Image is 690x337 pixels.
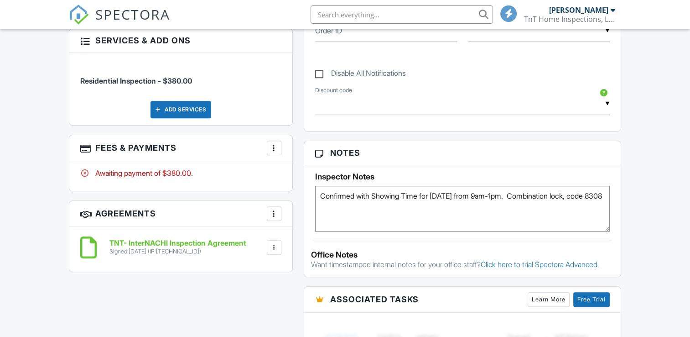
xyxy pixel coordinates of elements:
[69,5,89,25] img: The Best Home Inspection Software - Spectora
[80,168,281,178] div: Awaiting payment of $380.00.
[304,141,621,165] h3: Notes
[109,239,246,255] a: TNT- InterNACHI Inspection Agreement Signed [DATE] (IP [TECHNICAL_ID])
[95,5,170,24] span: SPECTORA
[150,101,211,118] div: Add Services
[69,29,292,53] h3: Services & Add ons
[109,239,246,247] h6: TNT- InterNACHI Inspection Agreement
[69,12,170,32] a: SPECTORA
[524,15,615,24] div: TnT Home Inspections, LLC
[330,293,419,305] span: Associated Tasks
[109,248,246,255] div: Signed [DATE] (IP [TECHNICAL_ID])
[311,259,614,269] p: Want timestamped internal notes for your office staff?
[69,201,292,227] h3: Agreements
[311,250,614,259] div: Office Notes
[315,186,610,232] textarea: Confirmed with Showing Time for [DATE] from 9am-1pm. Combination lock, code 8308
[80,76,192,85] span: Residential Inspection - $380.00
[573,292,610,307] a: Free Trial
[315,69,406,80] label: Disable All Notifications
[80,59,281,93] li: Service: Residential Inspection
[528,292,570,307] a: Learn More
[315,172,610,181] h5: Inspector Notes
[69,135,292,161] h3: Fees & Payments
[311,5,493,24] input: Search everything...
[315,86,352,95] label: Discount code
[315,26,342,36] label: Order ID
[481,260,599,269] a: Click here to trial Spectora Advanced.
[549,5,608,15] div: [PERSON_NAME]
